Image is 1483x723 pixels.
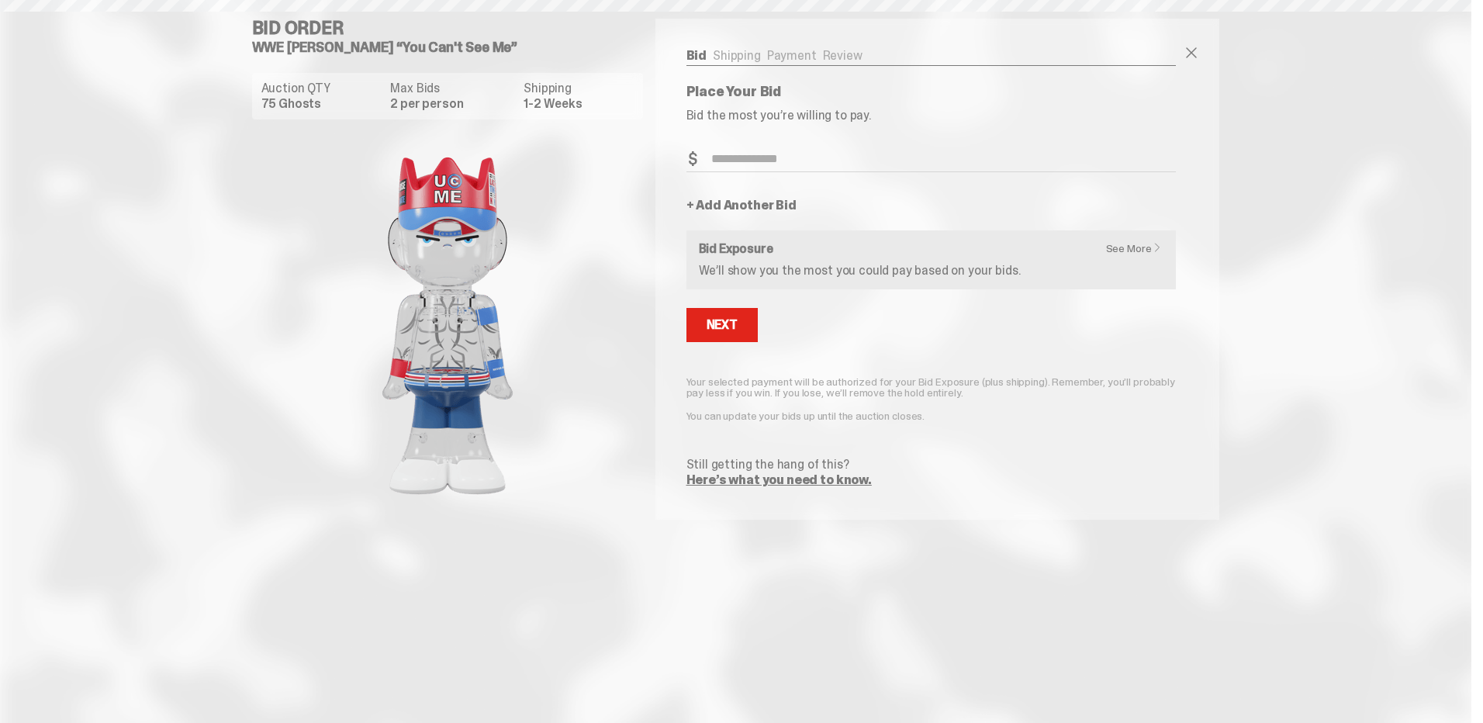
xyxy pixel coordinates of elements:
dd: 75 Ghosts [261,98,382,110]
div: Next [707,319,738,331]
dt: Shipping [524,82,633,95]
p: Still getting the hang of this? [686,458,1177,471]
a: Bid [686,47,707,64]
h4: Bid Order [252,19,655,37]
p: We’ll show you the most you could pay based on your bids. [699,265,1164,277]
a: + Add Another Bid [686,199,797,212]
dd: 2 per person [390,98,514,110]
span: $ [688,151,697,167]
button: Next [686,308,758,342]
a: See More [1106,243,1170,254]
p: You can update your bids up until the auction closes. [686,410,1177,421]
a: Here’s what you need to know. [686,472,872,488]
p: Bid the most you’re willing to pay. [686,109,1177,122]
h6: Bid Exposure [699,243,1164,255]
p: Your selected payment will be authorized for your Bid Exposure (plus shipping). Remember, you’ll ... [686,376,1177,398]
dt: Max Bids [390,82,514,95]
dt: Auction QTY [261,82,382,95]
h5: WWE [PERSON_NAME] “You Can't See Me” [252,40,655,54]
dd: 1-2 Weeks [524,98,633,110]
p: Place Your Bid [686,85,1109,99]
img: product image [292,132,603,520]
